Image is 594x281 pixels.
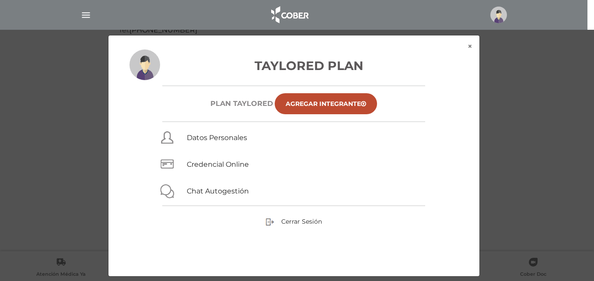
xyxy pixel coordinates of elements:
[461,35,479,57] button: ×
[129,56,458,75] h3: Taylored Plan
[187,133,247,142] a: Datos Personales
[129,49,160,80] img: profile-placeholder.svg
[187,160,249,169] a: Credencial Online
[210,99,273,108] h6: Plan TAYLORED
[187,187,249,195] a: Chat Autogestión
[281,218,322,225] span: Cerrar Sesión
[266,217,322,225] a: Cerrar Sesión
[275,93,377,114] a: Agregar Integrante
[266,218,274,226] img: sign-out.png
[266,4,312,25] img: logo_cober_home-white.png
[490,7,507,23] img: profile-placeholder.svg
[80,10,91,21] img: Cober_menu-lines-white.svg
